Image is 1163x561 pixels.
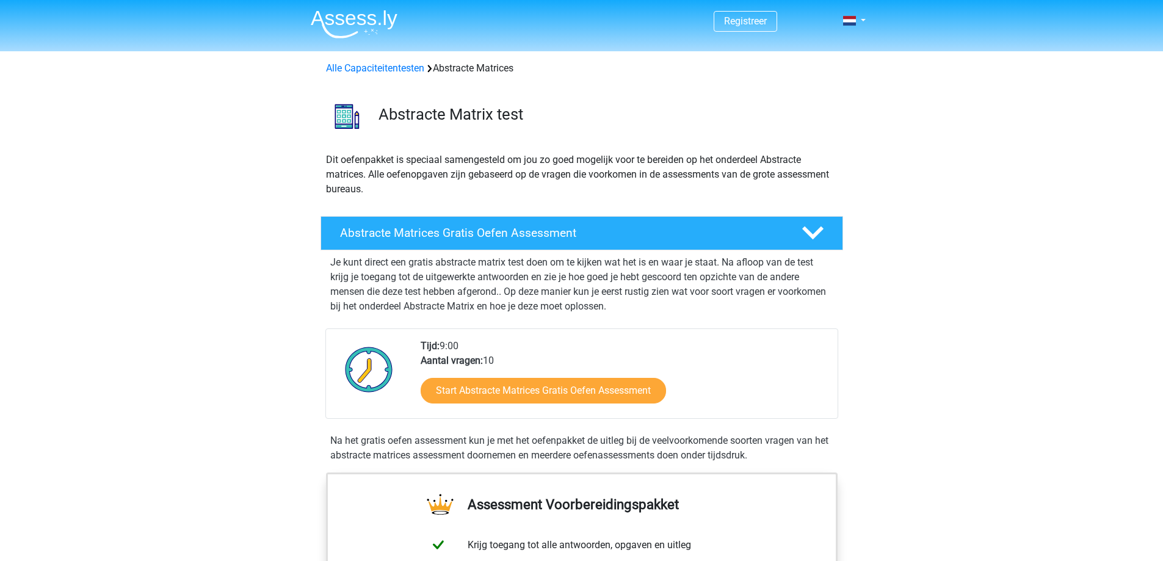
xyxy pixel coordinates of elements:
[325,433,838,463] div: Na het gratis oefen assessment kun je met het oefenpakket de uitleg bij de veelvoorkomende soorte...
[379,105,833,124] h3: Abstracte Matrix test
[311,10,397,38] img: Assessly
[421,340,440,352] b: Tijd:
[316,216,848,250] a: Abstracte Matrices Gratis Oefen Assessment
[330,255,833,314] p: Je kunt direct een gratis abstracte matrix test doen om te kijken wat het is en waar je staat. Na...
[421,378,666,404] a: Start Abstracte Matrices Gratis Oefen Assessment
[326,153,838,197] p: Dit oefenpakket is speciaal samengesteld om jou zo goed mogelijk voor te bereiden op het onderdee...
[411,339,837,418] div: 9:00 10
[340,226,782,240] h4: Abstracte Matrices Gratis Oefen Assessment
[321,90,373,142] img: abstracte matrices
[421,355,483,366] b: Aantal vragen:
[338,339,400,400] img: Klok
[321,61,842,76] div: Abstracte Matrices
[724,15,767,27] a: Registreer
[326,62,424,74] a: Alle Capaciteitentesten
